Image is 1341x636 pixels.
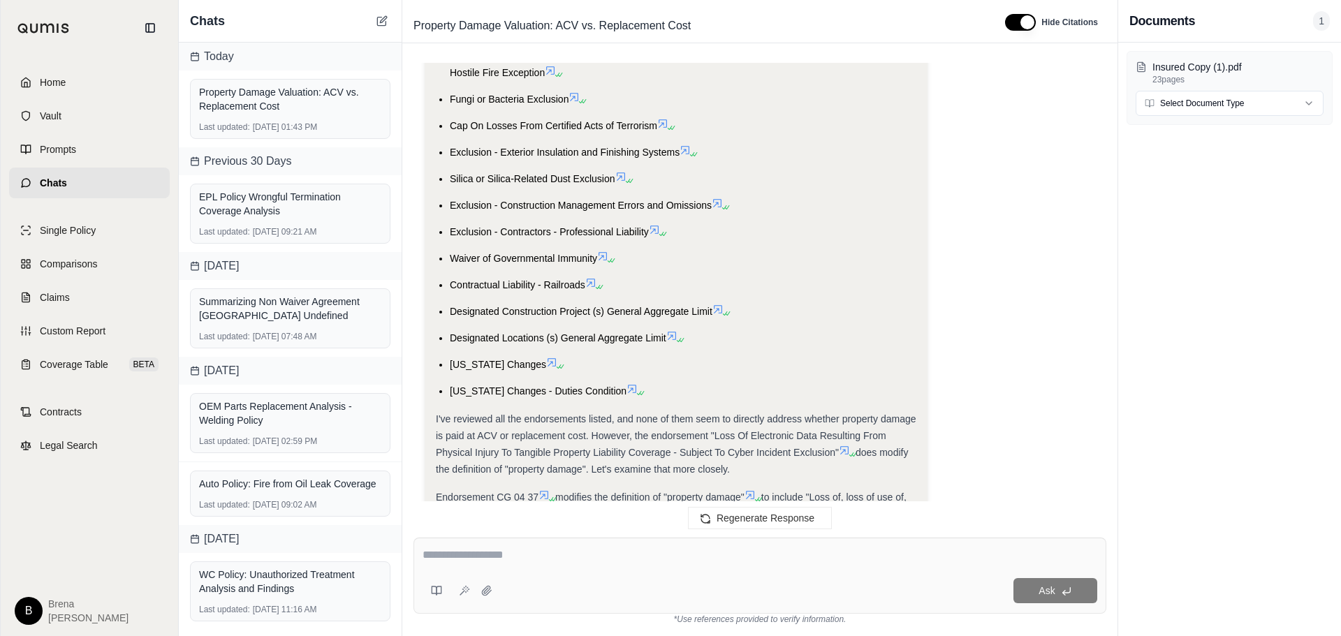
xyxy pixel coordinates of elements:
div: [DATE] [179,357,402,385]
a: Chats [9,168,170,198]
div: Summarizing Non Waiver Agreement [GEOGRAPHIC_DATA] Undefined [199,295,381,323]
span: modifies the definition of "property damage" [555,491,745,503]
button: New Chat [374,13,390,29]
button: Insured Copy (1).pdf23pages [1136,60,1324,85]
div: Property Damage Valuation: ACV vs. Replacement Cost [199,85,381,113]
div: OEM Parts Replacement Analysis - Welding Policy [199,399,381,427]
span: Waiver of Governmental Immunity [450,253,597,264]
span: 1 [1313,11,1330,31]
a: Claims [9,282,170,313]
div: *Use references provided to verify information. [413,614,1106,625]
div: [DATE] 02:59 PM [199,436,381,447]
div: Auto Policy: Fire from Oil Leak Coverage [199,477,381,491]
div: [DATE] 01:43 PM [199,121,381,133]
span: Comparisons [40,257,97,271]
span: Fungi or Bacteria Exclusion [450,94,569,105]
div: Previous 30 Days [179,147,402,175]
span: Regenerate Response [717,512,814,524]
span: Exclusion - Exterior Insulation and Finishing Systems [450,147,680,158]
div: [DATE] 09:02 AM [199,499,381,510]
span: Prompts [40,142,76,156]
span: does modify the definition of "property damage". Let's examine that more closely. [436,447,908,475]
a: Single Policy [9,215,170,246]
span: Contracts [40,405,82,419]
p: 23 pages [1152,74,1324,85]
span: Ask [1039,585,1055,596]
span: Single Policy [40,223,96,237]
span: Last updated: [199,604,250,615]
a: Contracts [9,397,170,427]
span: Exclusion - Contractors - Professional Liability [450,226,649,237]
span: Claims [40,290,70,304]
a: Custom Report [9,316,170,346]
div: [DATE] [179,252,402,280]
button: Regenerate Response [688,507,832,529]
a: Home [9,67,170,98]
div: Today [179,43,402,71]
span: Last updated: [199,331,250,342]
div: Edit Title [408,15,988,37]
span: Designated Construction Project (s) General Aggregate Limit [450,306,712,317]
span: Exclusion - Construction Management Errors and Omissions [450,200,712,211]
div: [DATE] 11:16 AM [199,604,381,615]
span: Legal Search [40,438,98,452]
span: Last updated: [199,499,250,510]
span: Chats [40,176,67,190]
span: Silica or Silica-Related Dust Exclusion [450,173,615,184]
span: I've reviewed all the endorsements listed, and none of them seem to directly address whether prop... [436,413,916,458]
a: Legal Search [9,430,170,461]
span: Custom Report [40,324,105,338]
span: BETA [129,357,159,371]
a: Prompts [9,134,170,165]
span: Property Damage Valuation: ACV vs. Replacement Cost [408,15,696,37]
span: Contractual Liability - Railroads [450,279,585,290]
span: Designated Locations (s) General Aggregate Limit [450,332,666,343]
div: [DATE] 07:48 AM [199,331,381,342]
img: Qumis Logo [17,23,70,34]
div: [DATE] 09:21 AM [199,226,381,237]
a: Comparisons [9,249,170,279]
div: WC Policy: Unauthorized Treatment Analysis and Findings [199,568,381,596]
div: [DATE] [179,525,402,553]
button: Collapse sidebar [139,17,161,39]
span: Hide Citations [1041,17,1098,28]
span: Last updated: [199,121,250,133]
a: Coverage TableBETA [9,349,170,380]
div: EPL Policy Wrongful Termination Coverage Analysis [199,190,381,218]
span: Home [40,75,66,89]
span: Brena [48,597,129,611]
span: Last updated: [199,436,250,447]
div: B [15,597,43,625]
span: Vault [40,109,61,123]
button: Ask [1013,578,1097,603]
span: Total Pollution Exclusion With A Building Heating, Cooling And Dehumidifying Equipment Exception ... [450,50,905,78]
span: Cap On Losses From Certified Acts of Terrorism [450,120,657,131]
span: [US_STATE] Changes - Duties Condition [450,385,626,397]
span: [PERSON_NAME] [48,611,129,625]
span: Coverage Table [40,357,108,371]
span: Last updated: [199,226,250,237]
p: Insured Copy (1).pdf [1152,60,1324,74]
a: Vault [9,101,170,131]
span: Endorsement CG 04 37 [436,491,538,503]
span: Chats [190,11,225,31]
h3: Documents [1129,11,1195,31]
span: [US_STATE] Changes [450,359,546,370]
